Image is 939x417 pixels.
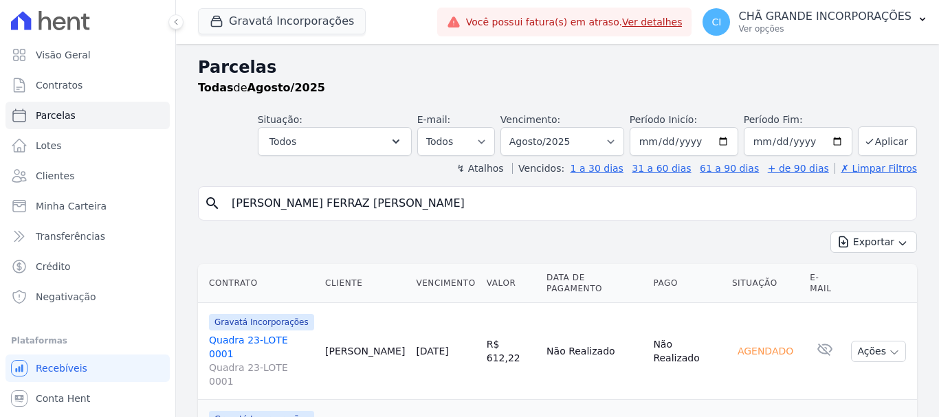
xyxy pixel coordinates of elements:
[512,163,564,174] label: Vencidos:
[622,16,683,27] a: Ver detalhes
[209,314,314,330] span: Gravatá Incorporações
[36,392,90,405] span: Conta Hent
[36,139,62,153] span: Lotes
[198,8,366,34] button: Gravatá Incorporações
[36,290,96,304] span: Negativação
[247,81,325,94] strong: Agosto/2025
[692,3,939,41] button: CI CHÃ GRANDE INCORPORAÇÕES Ver opções
[648,303,727,400] td: Não Realizado
[5,41,170,69] a: Visão Geral
[36,229,105,243] span: Transferências
[804,264,846,303] th: E-mail
[36,78,82,92] span: Contratos
[5,354,170,382] a: Recebíveis
[36,169,74,183] span: Clientes
[835,163,917,174] a: ✗ Limpar Filtros
[198,80,325,96] p: de
[648,264,727,303] th: Pago
[258,114,302,125] label: Situação:
[738,23,912,34] p: Ver opções
[223,190,911,217] input: Buscar por nome do lote ou do cliente
[204,195,221,212] i: search
[198,81,234,94] strong: Todas
[11,333,164,349] div: Plataformas
[732,341,799,361] div: Agendado
[5,71,170,99] a: Contratos
[198,264,320,303] th: Contrato
[830,232,917,253] button: Exportar
[466,15,683,30] span: Você possui fatura(s) em atraso.
[5,253,170,280] a: Crédito
[5,132,170,159] a: Lotes
[851,341,906,362] button: Ações
[417,114,451,125] label: E-mail:
[209,333,314,388] a: Quadra 23-LOTE 0001Quadra 23-LOTE 0001
[571,163,623,174] a: 1 a 30 dias
[5,162,170,190] a: Clientes
[5,223,170,250] a: Transferências
[36,109,76,122] span: Parcelas
[320,303,410,400] td: [PERSON_NAME]
[198,55,917,80] h2: Parcelas
[5,102,170,129] a: Parcelas
[727,264,804,303] th: Situação
[712,17,722,27] span: CI
[258,127,412,156] button: Todos
[481,303,541,400] td: R$ 612,22
[456,163,503,174] label: ↯ Atalhos
[36,199,107,213] span: Minha Carteira
[700,163,759,174] a: 61 a 90 dias
[5,192,170,220] a: Minha Carteira
[541,303,648,400] td: Não Realizado
[768,163,829,174] a: + de 90 dias
[481,264,541,303] th: Valor
[269,133,296,150] span: Todos
[632,163,691,174] a: 31 a 60 dias
[410,264,480,303] th: Vencimento
[36,361,87,375] span: Recebíveis
[209,361,314,388] span: Quadra 23-LOTE 0001
[36,48,91,62] span: Visão Geral
[541,264,648,303] th: Data de Pagamento
[5,283,170,311] a: Negativação
[416,346,448,357] a: [DATE]
[744,113,852,127] label: Período Fim:
[36,260,71,273] span: Crédito
[500,114,560,125] label: Vencimento:
[5,385,170,412] a: Conta Hent
[738,10,912,23] p: CHÃ GRANDE INCORPORAÇÕES
[858,126,917,156] button: Aplicar
[630,114,697,125] label: Período Inicío:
